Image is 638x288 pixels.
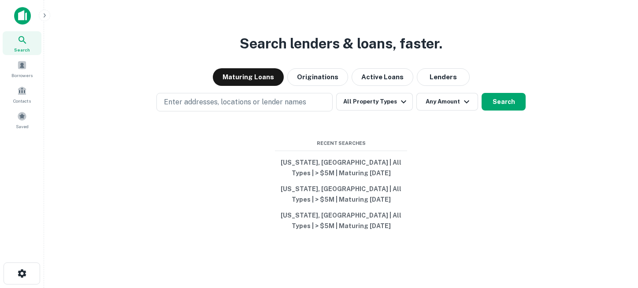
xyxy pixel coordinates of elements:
[11,72,33,79] span: Borrowers
[594,218,638,260] iframe: Chat Widget
[156,93,333,111] button: Enter addresses, locations or lender names
[16,123,29,130] span: Saved
[3,57,41,81] a: Borrowers
[336,93,413,111] button: All Property Types
[287,68,348,86] button: Originations
[482,93,526,111] button: Search
[3,82,41,106] a: Contacts
[14,46,30,53] span: Search
[275,140,407,147] span: Recent Searches
[417,68,470,86] button: Lenders
[352,68,413,86] button: Active Loans
[275,207,407,234] button: [US_STATE], [GEOGRAPHIC_DATA] | All Types | > $5M | Maturing [DATE]
[14,7,31,25] img: capitalize-icon.png
[275,181,407,207] button: [US_STATE], [GEOGRAPHIC_DATA] | All Types | > $5M | Maturing [DATE]
[3,108,41,132] a: Saved
[416,93,478,111] button: Any Amount
[213,68,284,86] button: Maturing Loans
[164,97,306,107] p: Enter addresses, locations or lender names
[275,155,407,181] button: [US_STATE], [GEOGRAPHIC_DATA] | All Types | > $5M | Maturing [DATE]
[3,31,41,55] a: Search
[13,97,31,104] span: Contacts
[240,33,442,54] h3: Search lenders & loans, faster.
